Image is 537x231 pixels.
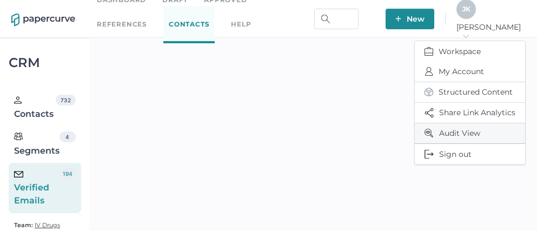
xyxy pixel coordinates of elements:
span: Share Link Analytics [425,103,515,123]
img: share-icon.3dc0fe15.svg [425,108,434,118]
img: email-icon-black.c777dcea.svg [14,171,23,177]
button: Sign out [415,144,525,164]
span: Audit View [425,123,515,143]
i: arrow_right [462,32,469,40]
span: IV Drugs [35,221,60,229]
span: New [395,9,425,29]
img: profileIcon.c7730c57.svg [425,67,433,76]
a: Contacts [163,6,215,43]
img: logOut.833034f2.svg [425,150,434,159]
input: Search Workspace [314,9,359,29]
img: plus-white.e19ec114.svg [395,16,401,22]
img: search.bf03fe8b.svg [321,15,330,23]
span: [PERSON_NAME] [456,22,526,42]
button: My Account [415,62,525,82]
button: New [386,9,434,29]
span: Sign out [425,144,515,164]
button: Structured Content [415,82,525,103]
img: papercurve-logo-colour.7244d18c.svg [11,14,75,27]
div: Contacts [14,95,56,121]
div: Verified Emails [14,168,60,207]
button: Share Link Analytics [415,103,525,123]
div: 732 [56,95,75,105]
img: structured-content-icon.764794f5.svg [425,88,433,96]
div: 4 [59,131,76,142]
img: breifcase.848d6bc8.svg [425,47,433,56]
a: References [97,18,147,30]
img: audit-view-icon.a810f195.svg [425,129,434,137]
button: Workspace [415,41,525,62]
span: J K [462,5,470,13]
div: help [231,18,251,30]
img: person.20a629c4.svg [14,96,22,104]
div: 194 [60,168,76,179]
span: My Account [425,62,515,82]
div: CRM [9,58,81,68]
button: Audit View [415,123,525,144]
img: segments.b9481e3d.svg [14,132,23,141]
span: Structured Content [425,82,515,102]
div: Segments [14,131,59,157]
span: Workspace [425,41,515,62]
